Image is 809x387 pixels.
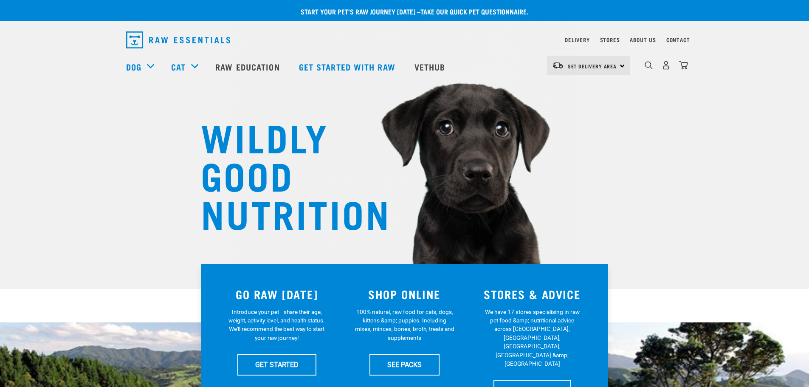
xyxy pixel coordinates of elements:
[290,50,406,84] a: Get started with Raw
[474,288,591,301] h3: STORES & ADVICE
[119,28,690,52] nav: dropdown navigation
[565,38,589,41] a: Delivery
[645,61,653,69] img: home-icon-1@2x.png
[420,9,528,13] a: take our quick pet questionnaire.
[552,62,564,69] img: van-moving.png
[630,38,656,41] a: About Us
[171,60,186,73] a: Cat
[227,308,327,342] p: Introduce your pet—share their age, weight, activity level, and health status. We'll recommend th...
[126,31,230,48] img: Raw Essentials Logo
[662,61,671,70] img: user.png
[346,288,463,301] h3: SHOP ONLINE
[406,50,456,84] a: Vethub
[355,308,454,342] p: 100% natural, raw food for cats, dogs, kittens &amp; puppies. Including mixes, minces, bones, bro...
[568,65,617,68] span: Set Delivery Area
[218,288,336,301] h3: GO RAW [DATE]
[482,308,582,368] p: We have 17 stores specialising in raw pet food &amp; nutritional advice across [GEOGRAPHIC_DATA],...
[600,38,620,41] a: Stores
[679,61,688,70] img: home-icon@2x.png
[369,354,440,375] a: SEE PACKS
[237,354,316,375] a: GET STARTED
[207,50,290,84] a: Raw Education
[201,117,371,232] h1: WILDLY GOOD NUTRITION
[666,38,690,41] a: Contact
[126,60,141,73] a: Dog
